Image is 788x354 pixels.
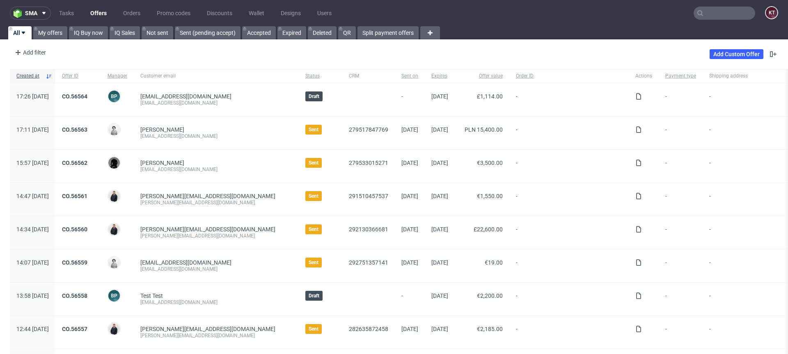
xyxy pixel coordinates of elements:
[349,160,388,166] a: 279533015271
[309,160,318,166] span: Sent
[401,326,418,332] span: [DATE]
[349,259,388,266] a: 292751357141
[477,292,503,299] span: €2,200.00
[108,290,120,301] figcaption: BP
[431,292,448,299] span: [DATE]
[635,73,652,80] span: Actions
[242,26,276,39] a: Accepted
[312,7,337,20] a: Users
[33,26,67,39] a: My offers
[54,7,79,20] a: Tasks
[140,199,292,206] div: [PERSON_NAME][EMAIL_ADDRESS][DOMAIN_NAME]
[108,323,120,335] img: Adrian Margula
[477,93,503,100] span: £1,114.00
[16,226,49,233] span: 14:34 [DATE]
[16,73,42,80] span: Created at
[309,93,319,100] span: Draft
[431,126,448,133] span: [DATE]
[277,26,306,39] a: Expired
[431,226,448,233] span: [DATE]
[516,126,622,139] span: -
[140,266,292,272] div: [EMAIL_ADDRESS][DOMAIN_NAME]
[140,292,163,299] a: Test Test
[108,91,120,102] figcaption: BP
[516,326,622,339] span: -
[309,226,318,233] span: Sent
[474,226,503,233] span: £22,600.00
[665,126,696,139] span: -
[665,73,696,80] span: Payment type
[140,332,292,339] div: [PERSON_NAME][EMAIL_ADDRESS][DOMAIN_NAME]
[665,160,696,173] span: -
[16,292,49,299] span: 13:58 [DATE]
[10,7,51,20] button: sma
[140,233,292,239] div: [PERSON_NAME][EMAIL_ADDRESS][DOMAIN_NAME]
[349,193,388,199] a: 291510457537
[62,226,87,233] a: CO.56560
[140,100,292,106] div: [EMAIL_ADDRESS][DOMAIN_NAME]
[140,299,292,306] div: [EMAIL_ADDRESS][DOMAIN_NAME]
[8,26,32,39] a: All
[516,160,622,173] span: -
[16,326,49,332] span: 12:44 [DATE]
[665,292,696,306] span: -
[516,73,622,80] span: Order ID
[338,26,356,39] a: QR
[309,126,318,133] span: Sent
[108,124,120,135] img: Dudek Mariola
[477,160,503,166] span: €3,500.00
[140,126,184,133] a: [PERSON_NAME]
[14,9,25,18] img: logo
[461,73,503,80] span: Offer value
[401,126,418,133] span: [DATE]
[140,93,231,100] span: [EMAIL_ADDRESS][DOMAIN_NAME]
[477,326,503,332] span: €2,185.00
[401,259,418,266] span: [DATE]
[16,259,49,266] span: 14:07 [DATE]
[431,73,448,80] span: Expires
[665,259,696,272] span: -
[16,126,49,133] span: 17:11 [DATE]
[152,7,195,20] a: Promo codes
[140,226,275,233] span: [PERSON_NAME][EMAIL_ADDRESS][DOMAIN_NAME]
[16,160,49,166] span: 15:57 [DATE]
[140,166,292,173] div: [EMAIL_ADDRESS][DOMAIN_NAME]
[665,193,696,206] span: -
[309,292,319,299] span: Draft
[431,259,448,266] span: [DATE]
[62,326,87,332] a: CO.56557
[108,224,120,235] img: Adrian Margula
[62,160,87,166] a: CO.56562
[202,7,237,20] a: Discounts
[108,73,127,80] span: Manager
[140,160,184,166] a: [PERSON_NAME]
[16,193,49,199] span: 14:47 [DATE]
[140,133,292,139] div: [EMAIL_ADDRESS][DOMAIN_NAME]
[401,93,418,106] span: -
[309,326,318,332] span: Sent
[118,7,145,20] a: Orders
[62,193,87,199] a: CO.56561
[175,26,241,39] a: Sent (pending accept)
[16,93,49,100] span: 17:26 [DATE]
[308,26,337,39] a: Deleted
[11,46,48,59] div: Add filter
[85,7,112,20] a: Offers
[431,93,448,100] span: [DATE]
[477,193,503,199] span: €1,550.00
[309,259,318,266] span: Sent
[516,292,622,306] span: -
[401,73,418,80] span: Sent on
[309,193,318,199] span: Sent
[349,326,388,332] a: 282635872458
[276,7,306,20] a: Designs
[401,193,418,199] span: [DATE]
[62,73,94,80] span: Offer ID
[710,49,763,59] a: Add Custom Offer
[62,126,87,133] a: CO.56563
[108,190,120,202] img: Adrian Margula
[665,226,696,239] span: -
[142,26,173,39] a: Not sent
[110,26,140,39] a: IQ Sales
[349,226,388,233] a: 292130366681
